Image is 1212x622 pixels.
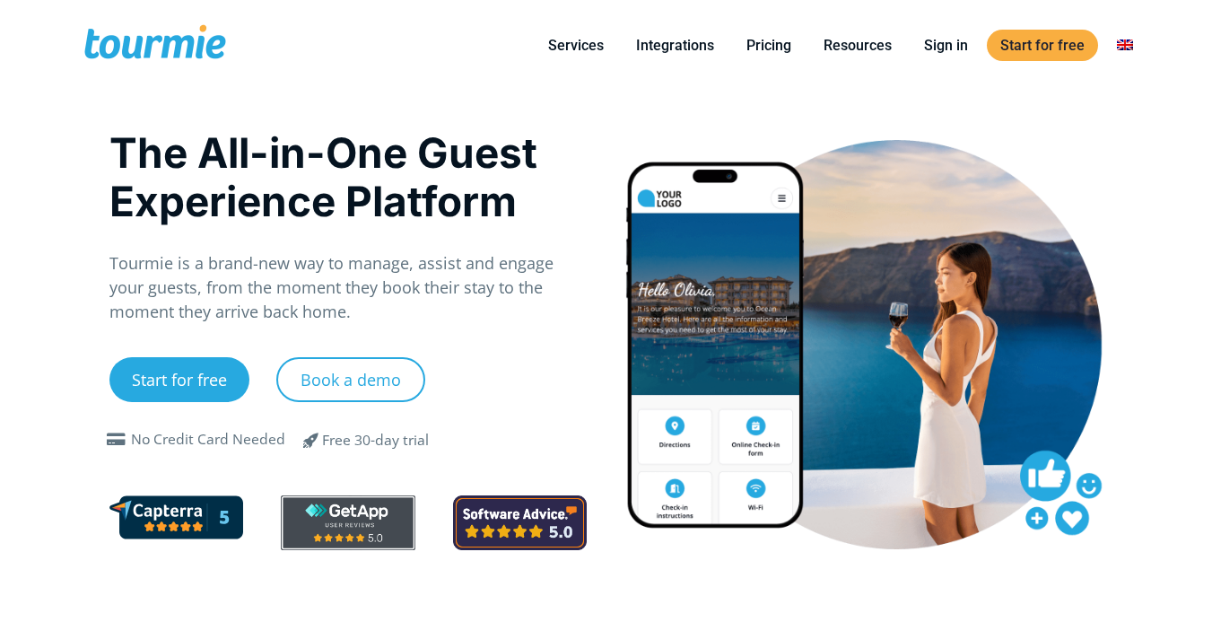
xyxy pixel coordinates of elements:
a: Switch to [1103,34,1147,57]
span:  [102,433,131,447]
h1: The All-in-One Guest Experience Platform [109,128,588,225]
a: Integrations [623,34,728,57]
p: Tourmie is a brand-new way to manage, assist and engage your guests, from the moment they book th... [109,251,588,324]
span:  [290,429,333,451]
a: Pricing [733,34,805,57]
a: Sign in [911,34,981,57]
a: Start for free [109,357,249,402]
a: Start for free [987,30,1098,61]
a: Book a demo [276,357,425,402]
div: No Credit Card Needed [131,429,285,451]
div: Free 30-day trial [322,430,429,451]
a: Resources [810,34,905,57]
a: Services [535,34,617,57]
